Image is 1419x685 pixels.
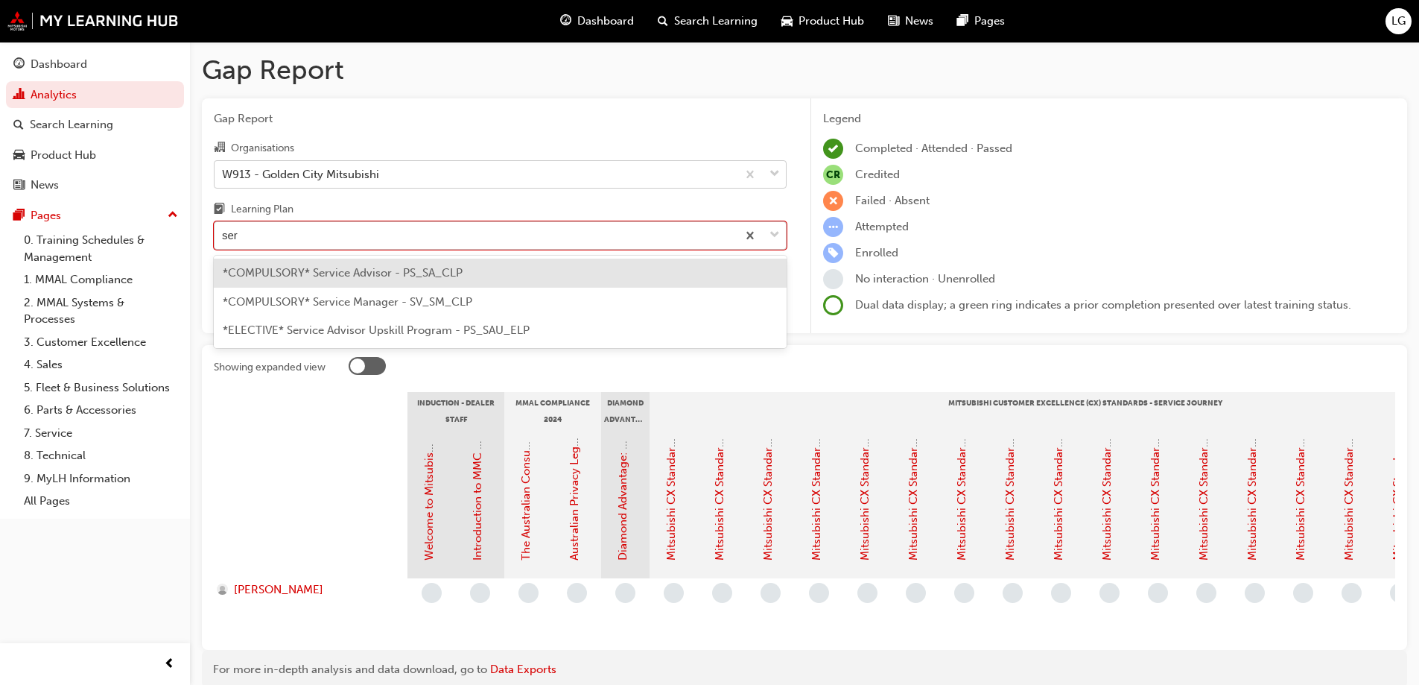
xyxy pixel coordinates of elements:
span: Dashboard [577,13,634,30]
span: search-icon [13,119,24,132]
div: Pages [31,207,61,224]
div: Showing expanded view [214,360,326,375]
span: guage-icon [560,12,571,31]
a: Data Exports [490,663,556,676]
a: [PERSON_NAME] [217,581,393,599]
span: news-icon [888,12,899,31]
a: Search Learning [6,111,184,139]
span: learningRecordVerb_NONE-icon [809,583,829,603]
span: chart-icon [13,89,25,102]
span: learningRecordVerb_NONE-icon [470,583,490,603]
span: learningRecordVerb_NONE-icon [1245,583,1265,603]
a: 2. MMAL Systems & Processes [18,291,184,331]
span: [PERSON_NAME] [234,581,323,599]
div: For more in-depth analysis and data download, go to [213,661,1396,678]
a: Dashboard [6,51,184,78]
span: guage-icon [13,58,25,72]
span: Dual data display; a green ring indicates a prior completion presented over latest training status. [855,298,1351,312]
a: News [6,171,184,199]
span: learningRecordVerb_NONE-icon [712,583,732,603]
span: news-icon [13,179,25,192]
span: search-icon [658,12,668,31]
span: learningRecordVerb_FAIL-icon [823,191,843,211]
a: guage-iconDashboard [548,6,646,37]
a: 9. MyLH Information [18,467,184,490]
a: 4. Sales [18,353,184,376]
a: 7. Service [18,422,184,445]
span: Credited [855,168,900,181]
span: learningRecordVerb_NONE-icon [1051,583,1071,603]
span: News [905,13,933,30]
span: learningRecordVerb_NONE-icon [1148,583,1168,603]
span: learningRecordVerb_NONE-icon [761,583,781,603]
button: Pages [6,202,184,230]
span: Product Hub [799,13,864,30]
span: down-icon [769,226,780,245]
div: News [31,177,59,194]
span: pages-icon [13,209,25,223]
a: search-iconSearch Learning [646,6,769,37]
div: MMAL Compliance 2024 [504,392,601,429]
a: 5. Fleet & Business Solutions [18,376,184,400]
span: car-icon [13,149,25,162]
span: learningRecordVerb_NONE-icon [615,583,635,603]
span: learningRecordVerb_NONE-icon [1196,583,1216,603]
span: learningRecordVerb_NONE-icon [1293,583,1313,603]
a: Product Hub [6,142,184,169]
span: Attempted [855,220,909,233]
span: learningRecordVerb_NONE-icon [422,583,442,603]
span: learningRecordVerb_NONE-icon [823,269,843,289]
span: pages-icon [957,12,968,31]
a: car-iconProduct Hub [769,6,876,37]
a: Analytics [6,81,184,109]
div: Search Learning [30,116,113,133]
span: *ELECTIVE* Service Advisor Upskill Program - PS_SAU_ELP [223,323,530,337]
span: learningRecordVerb_NONE-icon [1099,583,1120,603]
span: Gap Report [214,110,787,127]
span: prev-icon [164,655,175,674]
span: learningRecordVerb_NONE-icon [857,583,877,603]
a: Diamond Advantage: Fundamentals [616,376,629,561]
button: DashboardAnalyticsSearch LearningProduct HubNews [6,48,184,202]
span: Completed · Attended · Passed [855,142,1012,155]
span: learningRecordVerb_COMPLETE-icon [823,139,843,159]
span: organisation-icon [214,142,225,155]
span: learningRecordVerb_NONE-icon [567,583,587,603]
div: Organisations [231,141,294,156]
span: learningRecordVerb_ENROLL-icon [823,243,843,263]
span: No interaction · Unenrolled [855,272,995,285]
span: null-icon [823,165,843,185]
div: Diamond Advantage - Fundamentals [601,392,650,429]
span: up-icon [168,206,178,225]
span: Failed · Absent [855,194,930,207]
span: learningRecordVerb_ATTEMPT-icon [823,217,843,237]
span: *COMPULSORY* Service Advisor - PS_SA_CLP [223,266,463,280]
div: Dashboard [31,56,87,73]
span: car-icon [781,12,793,31]
a: 0. Training Schedules & Management [18,229,184,268]
div: Induction - Dealer Staff [407,392,504,429]
a: 8. Technical [18,444,184,467]
div: W913 - Golden City Mitsubishi [222,165,379,183]
a: All Pages [18,490,184,513]
h1: Gap Report [202,54,1407,86]
img: mmal [7,11,179,31]
button: LG [1385,8,1412,34]
span: Enrolled [855,246,898,259]
span: learningRecordVerb_NONE-icon [664,583,684,603]
a: Mitsubishi CX Standards - Introduction [664,360,678,561]
span: learningRecordVerb_NONE-icon [954,583,974,603]
span: Search Learning [674,13,758,30]
span: *COMPULSORY* Service Manager - SV_SM_CLP [223,295,472,309]
a: pages-iconPages [945,6,1017,37]
div: Legend [823,110,1395,127]
a: news-iconNews [876,6,945,37]
span: learningRecordVerb_NONE-icon [1342,583,1362,603]
span: learningRecordVerb_NONE-icon [1003,583,1023,603]
a: 6. Parts & Accessories [18,399,184,422]
div: Product Hub [31,147,96,164]
span: down-icon [769,165,780,184]
span: learningRecordVerb_NONE-icon [906,583,926,603]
